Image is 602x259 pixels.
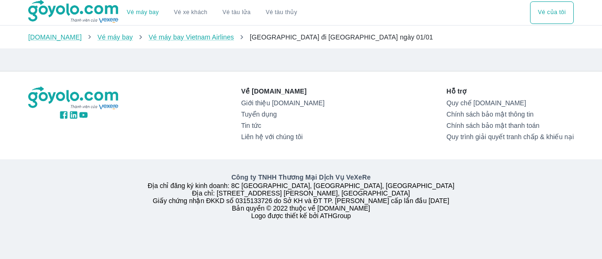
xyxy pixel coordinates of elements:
a: Tuyển dụng [241,110,325,118]
button: Vé tàu thủy [258,1,305,24]
nav: breadcrumb [28,32,574,42]
div: choose transportation mode [119,1,305,24]
a: Quy chế [DOMAIN_NAME] [446,99,574,107]
p: Về [DOMAIN_NAME] [241,86,325,96]
p: Hỗ trợ [446,86,574,96]
div: Địa chỉ đăng ký kinh doanh: 8C [GEOGRAPHIC_DATA], [GEOGRAPHIC_DATA], [GEOGRAPHIC_DATA] Địa chỉ: [... [23,173,579,220]
a: [DOMAIN_NAME] [28,33,82,41]
a: Quy trình giải quyết tranh chấp & khiếu nại [446,133,574,141]
a: Vé máy bay [127,9,159,16]
a: Liên hệ với chúng tôi [241,133,325,141]
a: Vé máy bay Vietnam Airlines [149,33,234,41]
span: [GEOGRAPHIC_DATA] đi [GEOGRAPHIC_DATA] ngày 01/01 [250,33,433,41]
a: Vé xe khách [174,9,207,16]
a: Giới thiệu [DOMAIN_NAME] [241,99,325,107]
a: Vé máy bay [97,33,133,41]
div: choose transportation mode [530,1,574,24]
img: logo [28,86,119,110]
p: Công ty TNHH Thương Mại Dịch Vụ VeXeRe [30,173,572,182]
a: Tin tức [241,122,325,129]
a: Chính sách bảo mật thanh toán [446,122,574,129]
a: Vé tàu lửa [215,1,258,24]
button: Vé của tôi [530,1,574,24]
a: Chính sách bảo mật thông tin [446,110,574,118]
